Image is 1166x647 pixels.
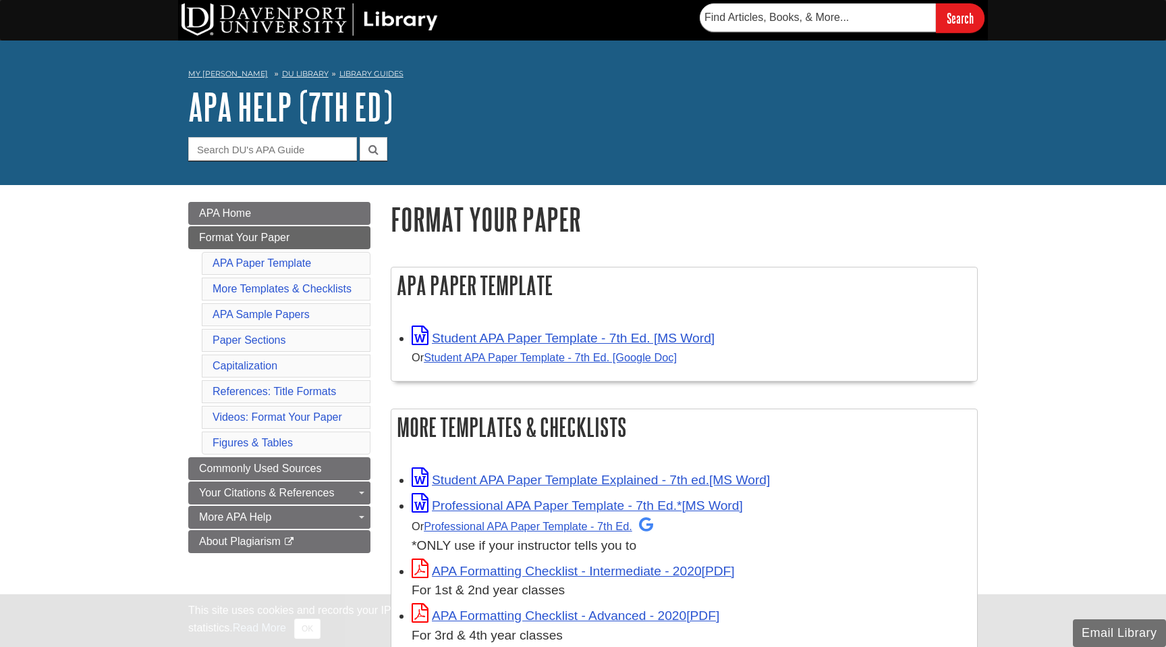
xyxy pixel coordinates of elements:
[213,437,293,448] a: Figures & Tables
[188,86,393,128] a: APA Help (7th Ed)
[700,3,984,32] form: Searches DU Library's articles, books, and more
[391,409,977,445] h2: More Templates & Checklists
[283,538,295,546] i: This link opens in a new window
[412,351,677,363] small: Or
[188,137,357,161] input: Search DU's APA Guide
[412,473,770,487] a: Link opens in new window
[282,69,329,78] a: DU Library
[188,202,370,225] a: APA Home
[188,530,370,553] a: About Plagiarism
[199,207,251,219] span: APA Home
[391,202,978,236] h1: Format Your Paper
[188,65,978,86] nav: breadcrumb
[936,3,984,32] input: Search
[294,619,321,639] button: Close
[412,520,653,532] small: Or
[412,581,970,600] div: For 1st & 2nd year classes
[188,202,370,553] div: Guide Page Menu
[233,622,286,633] a: Read More
[339,69,404,78] a: Library Guides
[412,564,735,578] a: Link opens in new window
[213,257,311,269] a: APA Paper Template
[199,463,321,474] span: Commonly Used Sources
[700,3,936,32] input: Find Articles, Books, & More...
[199,511,271,523] span: More APA Help
[412,516,970,556] div: *ONLY use if your instructor tells you to
[213,334,286,346] a: Paper Sections
[213,309,310,320] a: APA Sample Papers
[188,226,370,249] a: Format Your Paper
[199,487,334,498] span: Your Citations & References
[412,626,970,646] div: For 3rd & 4th year classes
[213,386,336,397] a: References: Title Formats
[188,482,370,504] a: Your Citations & References
[412,498,743,513] a: Link opens in new window
[199,536,281,547] span: About Plagiarism
[188,506,370,529] a: More APA Help
[188,68,268,80] a: My [PERSON_NAME]
[1073,619,1166,647] button: Email Library
[199,232,289,243] span: Format Your Paper
[182,3,438,36] img: DU Library
[188,457,370,480] a: Commonly Used Sources
[424,351,677,363] a: Student APA Paper Template - 7th Ed. [Google Doc]
[188,602,978,639] div: This site uses cookies and records your IP address for usage statistics. Additionally, we use Goo...
[213,411,342,423] a: Videos: Format Your Paper
[424,520,653,532] a: Professional APA Paper Template - 7th Ed.
[412,331,715,345] a: Link opens in new window
[391,267,977,303] h2: APA Paper Template
[213,283,352,294] a: More Templates & Checklists
[213,360,277,371] a: Capitalization
[412,609,719,623] a: Link opens in new window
